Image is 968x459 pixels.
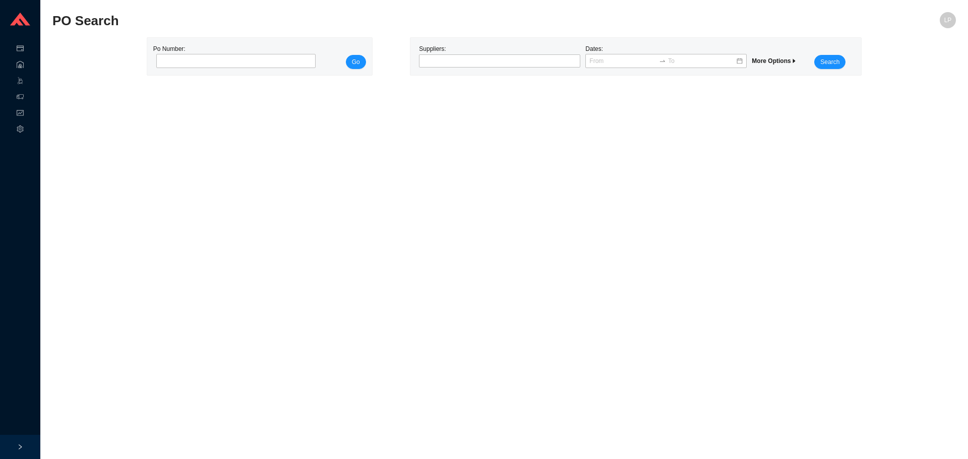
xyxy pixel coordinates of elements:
[17,444,23,450] span: right
[791,58,797,64] span: caret-right
[416,44,583,69] div: Suppliers:
[583,44,749,69] div: Dates:
[52,12,730,30] h2: PO Search
[589,56,657,66] input: From
[659,57,666,64] span: swap-right
[346,55,366,69] button: Go
[17,41,24,57] span: credit-card
[814,55,845,69] button: Search
[944,12,952,28] span: LP
[352,57,360,67] span: Go
[752,57,797,64] span: More Options
[668,56,736,66] input: To
[17,106,24,122] span: fund
[820,57,839,67] span: Search
[659,57,666,64] span: to
[153,44,313,69] div: Po Number:
[17,122,24,138] span: setting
